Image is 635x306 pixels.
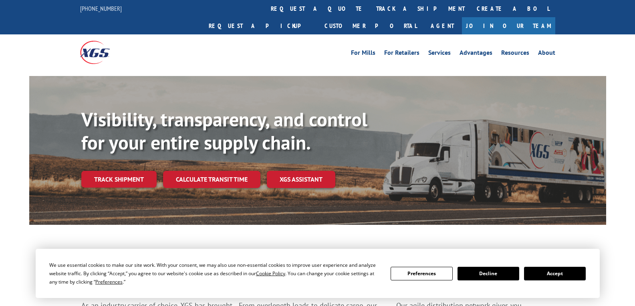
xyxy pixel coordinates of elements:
[49,261,381,286] div: We use essential cookies to make our site work. With your consent, we may also use non-essential ...
[351,50,375,58] a: For Mills
[501,50,529,58] a: Resources
[81,171,157,188] a: Track shipment
[203,17,319,34] a: Request a pickup
[391,267,452,280] button: Preferences
[460,50,492,58] a: Advantages
[458,267,519,280] button: Decline
[319,17,423,34] a: Customer Portal
[384,50,419,58] a: For Retailers
[423,17,462,34] a: Agent
[524,267,586,280] button: Accept
[81,107,367,155] b: Visibility, transparency, and control for your entire supply chain.
[267,171,335,188] a: XGS ASSISTANT
[538,50,555,58] a: About
[428,50,451,58] a: Services
[462,17,555,34] a: Join Our Team
[36,249,600,298] div: Cookie Consent Prompt
[163,171,260,188] a: Calculate transit time
[256,270,285,277] span: Cookie Policy
[95,278,123,285] span: Preferences
[80,4,122,12] a: [PHONE_NUMBER]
